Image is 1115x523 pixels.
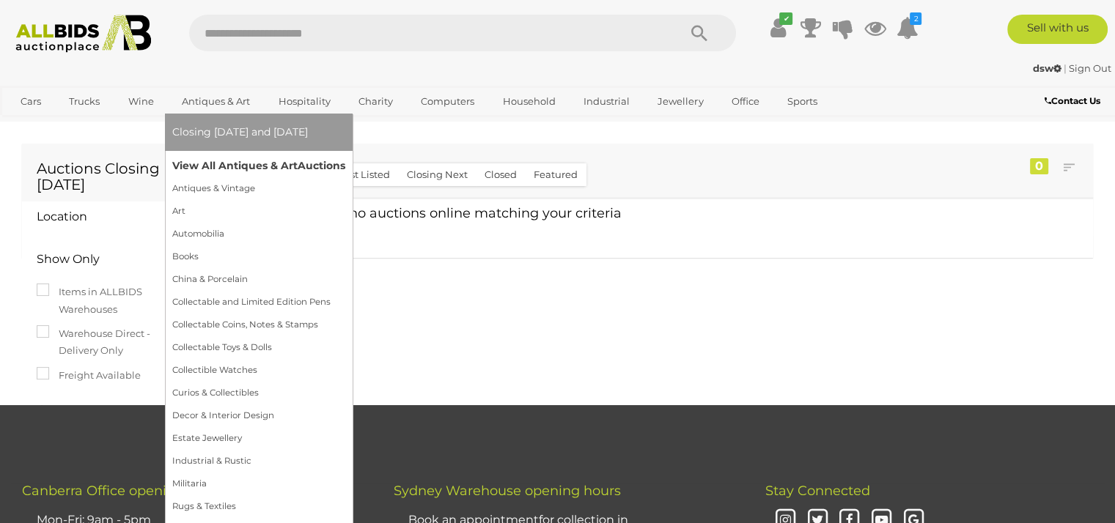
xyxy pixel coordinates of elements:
a: Office [722,89,769,114]
a: Contact Us [1045,93,1104,109]
div: 0 [1030,158,1048,174]
a: [GEOGRAPHIC_DATA] [11,114,134,138]
button: Closed [476,163,526,186]
a: 2 [896,15,918,41]
a: Household [493,89,565,114]
span: There are currently no auctions online matching your criteria [220,205,622,221]
i: ✔ [779,12,792,25]
a: Computers [411,89,484,114]
a: Wine [119,89,163,114]
a: Sell with us [1007,15,1108,44]
a: dsw [1033,62,1064,74]
img: Allbids.com.au [8,15,159,53]
a: Sign Out [1069,62,1111,74]
a: Industrial [574,89,639,114]
button: Search [663,15,736,51]
label: Freight Available [37,367,141,384]
i: 2 [910,12,921,25]
h4: Category [37,404,155,417]
span: Sydney Warehouse opening hours [394,483,621,499]
b: Contact Us [1045,95,1100,106]
a: Antiques & Art [172,89,260,114]
h4: Location [37,210,155,223]
h4: Show Only [37,253,155,266]
span: Stay Connected [765,483,870,499]
button: Featured [525,163,586,186]
label: Warehouse Direct - Delivery Only [37,325,183,360]
button: Closing Next [398,163,476,186]
a: Sports [778,89,827,114]
span: | [1064,62,1067,74]
a: Trucks [59,89,109,114]
strong: dsw [1033,62,1061,74]
span: Canberra Office opening hours [22,483,225,499]
a: Hospitality [269,89,340,114]
a: Jewellery [648,89,713,114]
label: Items in ALLBIDS Warehouses [37,283,183,318]
a: Cars [11,89,51,114]
h1: Auctions Closing [DATE] [37,160,183,193]
button: Just Listed [330,163,399,186]
a: ✔ [767,15,789,41]
a: Charity [349,89,402,114]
